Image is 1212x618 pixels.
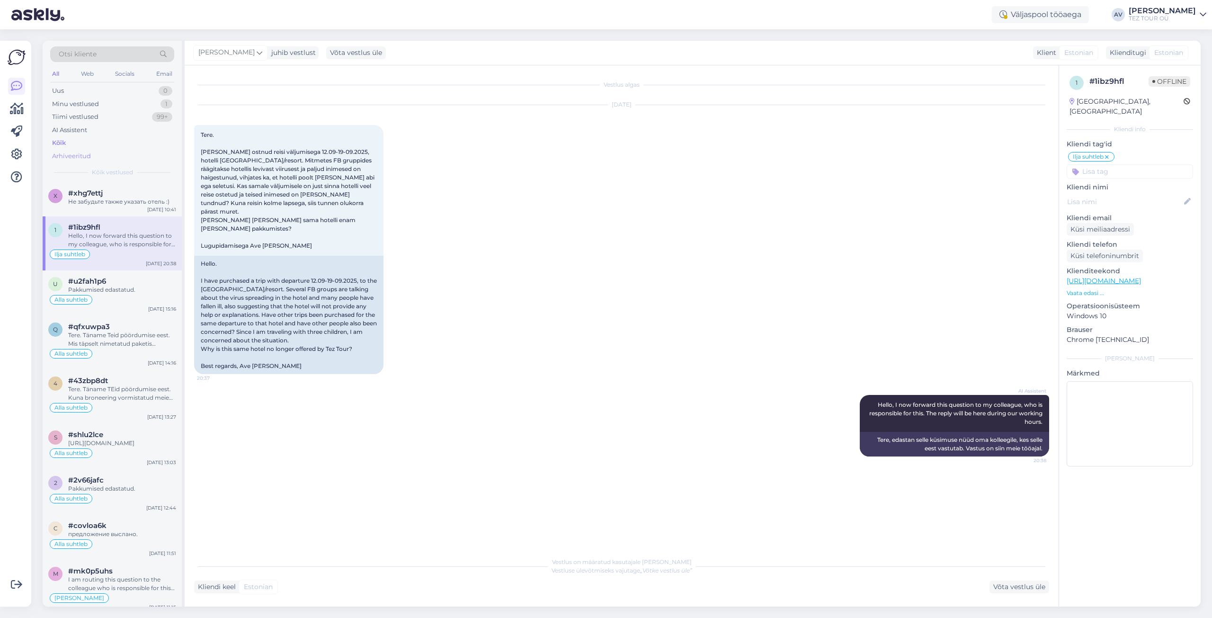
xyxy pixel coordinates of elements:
[52,152,91,161] div: Arhiveeritud
[1067,311,1193,321] p: Windows 10
[147,413,176,421] div: [DATE] 13:27
[1067,266,1193,276] p: Klienditeekond
[267,48,316,58] div: juhib vestlust
[1011,457,1046,464] span: 20:38
[198,47,255,58] span: [PERSON_NAME]
[1067,250,1143,262] div: Küsi telefoninumbrit
[113,68,136,80] div: Socials
[68,189,103,197] span: #xhg7ettj
[1011,387,1046,394] span: AI Assistent
[1067,240,1193,250] p: Kliendi telefon
[52,112,98,122] div: Tiimi vestlused
[53,570,58,577] span: m
[1067,197,1182,207] input: Lisa nimi
[1067,325,1193,335] p: Brauser
[54,450,88,456] span: Alla suhtleb
[54,351,88,357] span: Alla suhtleb
[54,297,88,303] span: Alla suhtleb
[194,100,1049,109] div: [DATE]
[1067,182,1193,192] p: Kliendi nimi
[146,504,176,511] div: [DATE] 12:44
[194,81,1049,89] div: Vestlus algas
[860,432,1049,457] div: Tere, edastan selle küsimuse nüüd oma kolleegile, kes selle eest vastutab. Vastus on siin meie tö...
[8,48,26,66] img: Askly Logo
[1073,154,1104,160] span: Ilja suhtleb
[52,86,64,96] div: Uus
[1067,125,1193,134] div: Kliendi info
[68,484,176,493] div: Pakkumised edastatud.
[149,604,176,611] div: [DATE] 11:15
[68,232,176,249] div: Hello, I now forward this question to my colleague, who is responsible for this. The reply will b...
[1069,97,1184,116] div: [GEOGRAPHIC_DATA], [GEOGRAPHIC_DATA]
[1154,48,1183,58] span: Estonian
[989,581,1049,593] div: Võta vestlus üle
[68,376,108,385] span: #43zbp8dt
[1067,335,1193,345] p: Chrome [TECHNICAL_ID]
[52,138,66,148] div: Kõik
[1067,368,1193,378] p: Märkmed
[1067,164,1193,179] input: Lisa tag
[54,496,88,502] span: Alla suhtleb
[201,131,376,249] span: Tere. [PERSON_NAME] ostnud reisi väljumisega 12.09-19-09.2025, hotelli [GEOGRAPHIC_DATA]/resort. ...
[194,256,383,374] div: Hello. I have purchased a trip with departure 12.09-19-09.2025, to the [GEOGRAPHIC_DATA]/resort. ...
[54,226,56,233] span: 1
[992,6,1089,23] div: Väljaspool tööaega
[68,197,176,206] div: Не забудьте также указать отель :)
[68,331,176,348] div: Tere. Täname Teid pöördumise eest. Mis täpselt nimetatud paketis sisaldub, saab kontrollida ainul...
[50,68,61,80] div: All
[68,385,176,402] div: Tere. Täname TEid pöördumise eest. Kuna broneering vormistatud meie online süsteemis, siis transf...
[59,49,97,59] span: Otsi kliente
[54,541,88,547] span: Alla suhtleb
[244,582,273,592] span: Estonian
[147,206,176,213] div: [DATE] 10:41
[68,530,176,538] div: предложение выслано.
[54,595,104,601] span: [PERSON_NAME]
[1129,7,1206,22] a: [PERSON_NAME]TEZ TOUR OÜ
[68,322,110,331] span: #qfxuwpa3
[1112,8,1125,21] div: AV
[68,430,103,439] span: #shlu2lce
[54,434,57,441] span: s
[1129,15,1196,22] div: TEZ TOUR OÜ
[53,326,58,333] span: q
[152,112,172,122] div: 99+
[53,525,58,532] span: c
[1129,7,1196,15] div: [PERSON_NAME]
[54,479,57,486] span: 2
[197,375,232,382] span: 20:37
[149,550,176,557] div: [DATE] 11:51
[148,359,176,367] div: [DATE] 14:16
[1064,48,1093,58] span: Estonian
[68,439,176,448] div: [URL][DOMAIN_NAME]
[68,521,107,530] span: #covloa6k
[552,567,692,574] span: Vestluse ülevõtmiseks vajutage
[869,401,1044,425] span: Hello, I now forward this question to my colleague, who is responsible for this. The reply will b...
[68,277,106,286] span: #u2fah1p6
[52,99,99,109] div: Minu vestlused
[1067,354,1193,363] div: [PERSON_NAME]
[53,280,58,287] span: u
[1067,213,1193,223] p: Kliendi email
[68,476,104,484] span: #2v66jafc
[68,567,113,575] span: #mk0p5uhs
[1033,48,1056,58] div: Klient
[1089,76,1149,87] div: # 1ibz9hfl
[640,567,692,574] i: „Võtke vestlus üle”
[160,99,172,109] div: 1
[1149,76,1190,87] span: Offline
[147,459,176,466] div: [DATE] 13:03
[1067,301,1193,311] p: Operatsioonisüsteem
[53,192,57,199] span: x
[53,380,57,387] span: 4
[1106,48,1146,58] div: Klienditugi
[54,251,85,257] span: Ilja suhtleb
[68,223,100,232] span: #1ibz9hfl
[154,68,174,80] div: Email
[52,125,87,135] div: AI Assistent
[54,405,88,411] span: Alla suhtleb
[1067,277,1141,285] a: [URL][DOMAIN_NAME]
[148,305,176,313] div: [DATE] 15:16
[194,582,236,592] div: Kliendi keel
[159,86,172,96] div: 0
[146,260,176,267] div: [DATE] 20:38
